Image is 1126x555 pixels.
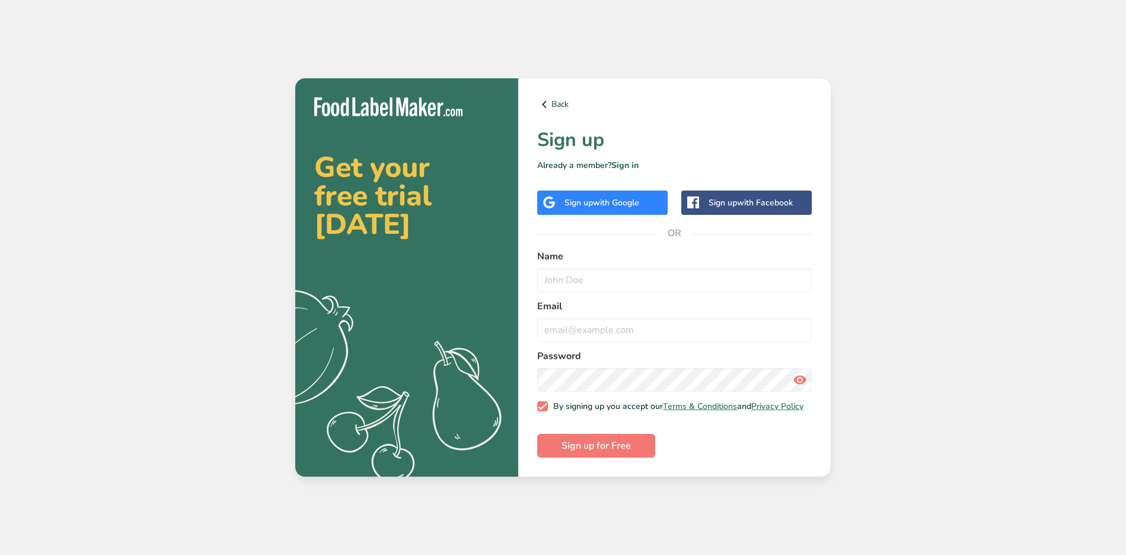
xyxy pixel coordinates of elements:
[663,401,737,412] a: Terms & Conditions
[562,439,631,453] span: Sign up for Free
[593,197,639,208] span: with Google
[537,349,812,363] label: Password
[314,153,499,239] h2: Get your free trial [DATE]
[537,318,812,342] input: email@example.com
[737,197,793,208] span: with Facebook
[537,299,812,313] label: Email
[657,215,693,251] span: OR
[537,97,812,112] a: Back
[537,434,655,458] button: Sign up for Free
[709,196,793,209] div: Sign up
[611,160,639,171] a: Sign in
[537,159,812,172] p: Already a member?
[564,196,639,209] div: Sign up
[537,249,812,264] label: Name
[751,401,803,412] a: Privacy Policy
[537,126,812,154] h1: Sign up
[537,268,812,292] input: John Doe
[548,401,804,412] span: By signing up you accept our and
[314,97,462,117] img: Food Label Maker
